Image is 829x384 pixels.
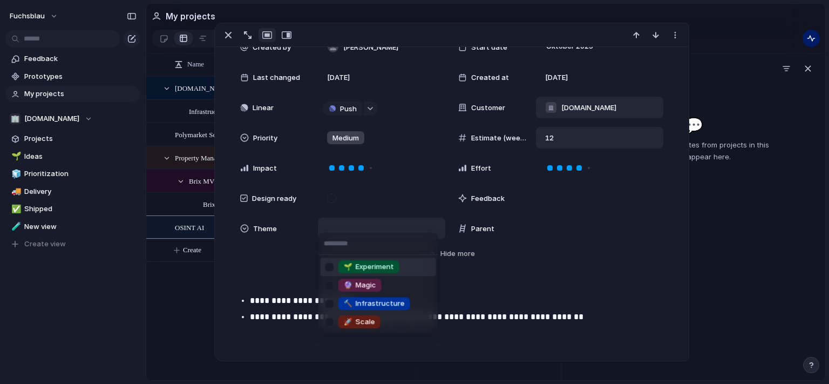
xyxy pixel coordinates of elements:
span: Experiment [344,261,394,272]
span: 🌱 [344,262,352,271]
span: Scale [344,316,375,327]
span: 🔮 [344,280,352,289]
span: Magic [344,280,376,291]
span: 🚀 [344,317,352,326]
span: 🔨 [344,299,352,307]
span: Infrastructure [344,298,405,309]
